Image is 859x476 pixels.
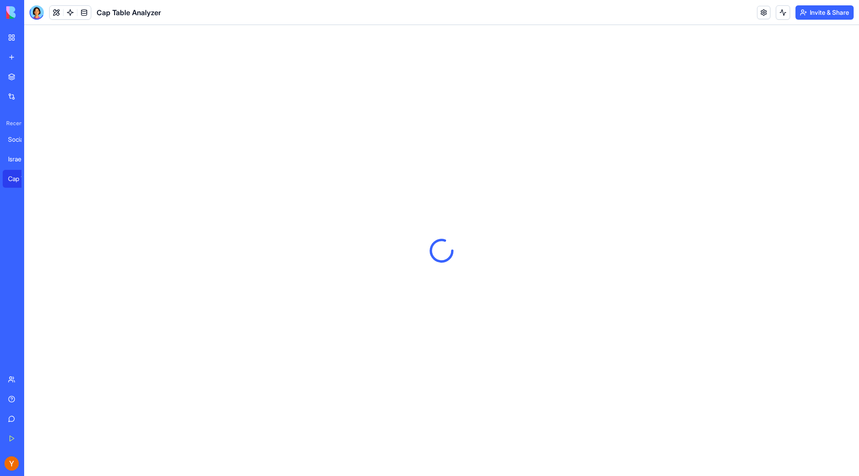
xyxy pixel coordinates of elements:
a: Israeli Startup Hunter [3,150,38,168]
img: ACg8ocKKmw1B5YjjdIxTReIFLpjOIn1ULGa3qRQpM8Mt_L5JmWuBbQ=s96-c [4,456,19,471]
a: Social Media Content Generator [3,131,38,148]
div: Israeli Startup Hunter [8,155,33,164]
div: Social Media Content Generator [8,135,33,144]
span: Recent [3,120,21,127]
span: Cap Table Analyzer [97,7,161,18]
button: Invite & Share [795,5,854,20]
a: Cap Table Analyzer [3,170,38,188]
div: Cap Table Analyzer [8,174,33,183]
img: logo [6,6,62,19]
